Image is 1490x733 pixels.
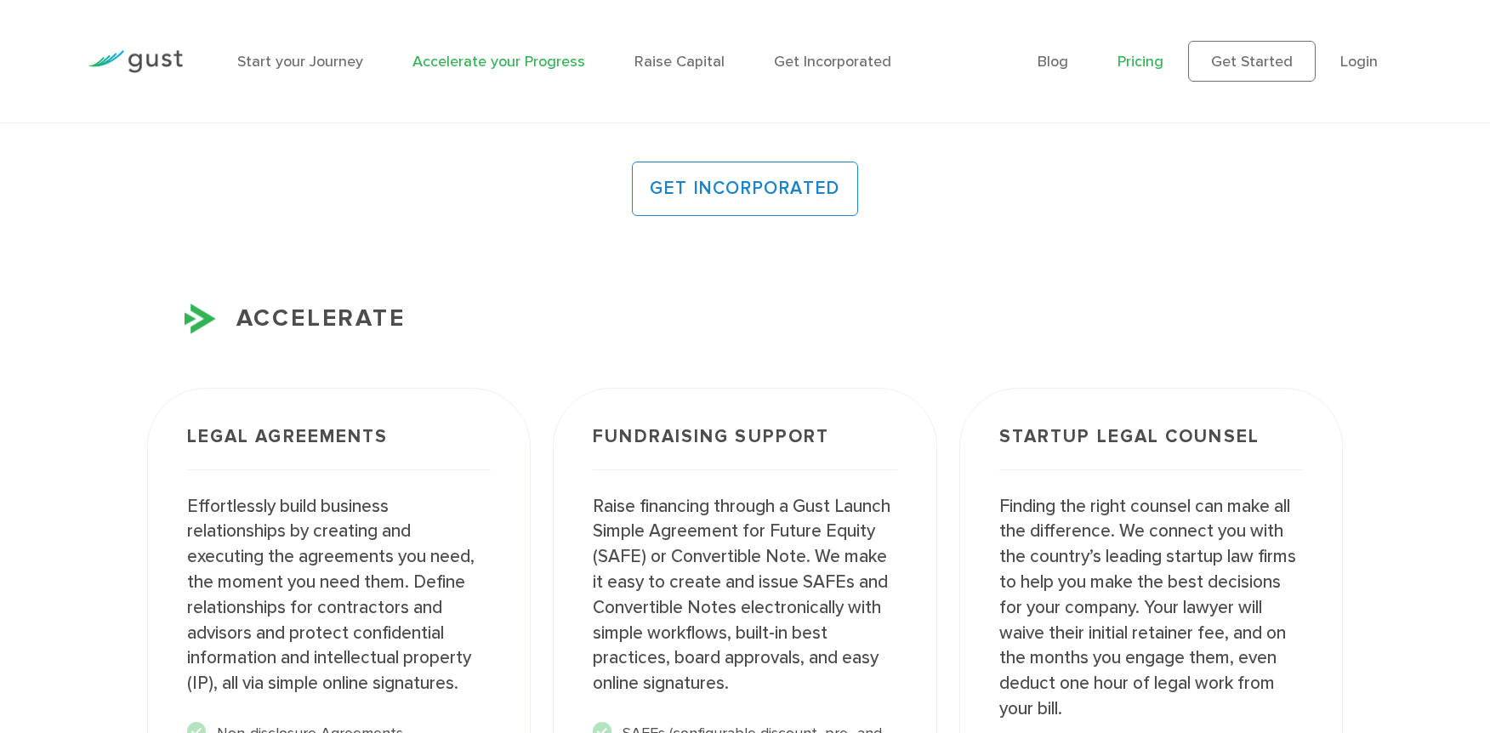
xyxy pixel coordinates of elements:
p: Finding the right counsel can make all the difference. We connect you with the country’s leading ... [999,494,1303,722]
h3: Startup Legal Counsel [999,428,1303,470]
h3: Fundraising Support [593,428,896,470]
a: Pricing [1117,53,1163,71]
a: Blog [1038,53,1068,71]
a: Accelerate your Progress [412,53,585,71]
h3: Legal Agreements [187,428,491,470]
a: Login [1340,53,1378,71]
a: Get Started [1188,41,1316,82]
img: Accelerate Icon X2 [185,304,216,334]
a: Raise Capital [634,53,725,71]
p: Effortlessly build business relationships by creating and executing the agreements you need, the ... [187,494,491,697]
a: GET INCORPORATED [632,162,858,216]
a: Get Incorporated [774,53,891,71]
h3: ACCELERATE [147,301,1344,337]
img: Gust Logo [88,50,183,73]
p: Raise financing through a Gust Launch Simple Agreement for Future Equity (SAFE) or Convertible No... [593,494,896,697]
a: Start your Journey [237,53,363,71]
